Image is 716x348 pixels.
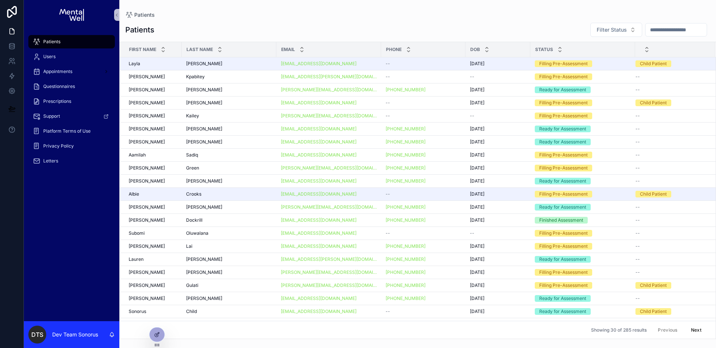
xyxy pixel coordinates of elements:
a: [PHONE_NUMBER] [386,152,461,158]
a: Subomi [129,230,177,236]
span: [PERSON_NAME] [186,256,222,262]
a: Questionnaires [28,80,115,93]
a: Child [186,309,272,314]
span: -- [635,152,640,158]
a: Patients [125,11,155,19]
a: [PHONE_NUMBER] [386,204,425,210]
a: [EMAIL_ADDRESS][PERSON_NAME][DOMAIN_NAME] [281,74,377,80]
a: [PHONE_NUMBER] [386,295,425,301]
span: [PERSON_NAME] [129,243,165,249]
a: [PERSON_NAME] [186,100,272,106]
a: -- [386,100,461,106]
a: Finished Assessment [535,217,631,224]
span: Lai [186,243,192,249]
a: [PERSON_NAME] [129,74,177,80]
span: Layla [129,61,140,67]
span: -- [386,74,390,80]
span: -- [635,217,640,223]
a: -- [635,126,706,132]
a: [PERSON_NAME][EMAIL_ADDRESS][DOMAIN_NAME] [281,87,377,93]
span: [DATE] [470,282,484,288]
a: [DATE] [470,243,526,249]
span: [PERSON_NAME] [129,165,165,171]
a: [EMAIL_ADDRESS][DOMAIN_NAME] [281,100,377,106]
a: [EMAIL_ADDRESS][DOMAIN_NAME] [281,191,377,197]
a: Filling Pre-Assessment [535,191,631,197]
span: -- [386,230,390,236]
a: [DATE] [470,204,526,210]
a: Ready for Assessment [535,256,631,263]
span: [PERSON_NAME] [129,269,165,275]
a: [PERSON_NAME][EMAIL_ADDRESS][DOMAIN_NAME] [281,113,377,119]
span: -- [635,139,640,145]
span: -- [470,113,474,119]
span: -- [470,74,474,80]
span: [DATE] [470,295,484,301]
span: [PERSON_NAME] [129,282,165,288]
a: [PHONE_NUMBER] [386,139,425,145]
div: Ready for Assessment [539,308,586,315]
a: [PERSON_NAME] [129,126,177,132]
a: Ready for Assessment [535,86,631,93]
a: [PERSON_NAME] [186,126,272,132]
a: [EMAIL_ADDRESS][DOMAIN_NAME] [281,217,357,223]
a: -- [635,152,706,158]
a: Ready for Assessment [535,295,631,302]
span: -- [635,256,640,262]
a: Crooks [186,191,272,197]
div: Child Patient [640,308,667,315]
a: Patients [28,35,115,48]
div: Ready for Assessment [539,139,586,145]
a: [PHONE_NUMBER] [386,165,461,171]
span: [DATE] [470,191,484,197]
a: -- [635,269,706,275]
a: [DATE] [470,295,526,301]
span: [DATE] [470,126,484,132]
span: Appointments [43,69,72,75]
a: [PHONE_NUMBER] [386,126,425,132]
a: -- [635,178,706,184]
div: Child Patient [640,60,667,67]
a: [PERSON_NAME] [129,269,177,275]
span: [DATE] [470,100,484,106]
span: Sonorus [129,309,146,314]
span: [PERSON_NAME] [129,139,165,145]
div: Filling Pre-Assessment [539,152,588,158]
a: [EMAIL_ADDRESS][DOMAIN_NAME] [281,243,357,249]
a: Sadiq [186,152,272,158]
a: [PERSON_NAME] [186,139,272,145]
div: Ready for Assessment [539,256,586,263]
span: [DATE] [470,269,484,275]
span: [PERSON_NAME] [129,204,165,210]
div: Ready for Assessment [539,178,586,184]
span: Kailey [186,113,199,119]
span: -- [635,204,640,210]
a: [PHONE_NUMBER] [386,217,425,223]
a: Dockrill [186,217,272,223]
div: Filling Pre-Assessment [539,282,588,289]
a: Child Patient [635,99,706,106]
a: [DATE] [470,152,526,158]
a: Ready for Assessment [535,308,631,315]
span: Oluwalana [186,230,208,236]
button: Select Button [590,23,642,37]
a: -- [635,139,706,145]
a: [PHONE_NUMBER] [386,152,425,158]
a: [DATE] [470,217,526,223]
span: Albie [129,191,139,197]
a: [EMAIL_ADDRESS][DOMAIN_NAME] [281,295,357,301]
a: [PERSON_NAME] [129,295,177,301]
a: [EMAIL_ADDRESS][DOMAIN_NAME] [281,191,357,197]
a: [EMAIL_ADDRESS][PERSON_NAME][DOMAIN_NAME] [281,256,377,262]
span: -- [386,100,390,106]
div: Ready for Assessment [539,204,586,211]
span: [PERSON_NAME] [129,87,165,93]
div: Child Patient [640,282,667,289]
a: -- [386,113,461,119]
a: [PERSON_NAME] [129,243,177,249]
a: [PERSON_NAME] [129,113,177,119]
a: Filling Pre-Assessment [535,282,631,289]
a: [PHONE_NUMBER] [386,282,461,288]
a: [PERSON_NAME] [129,87,177,93]
div: Filling Pre-Assessment [539,165,588,171]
